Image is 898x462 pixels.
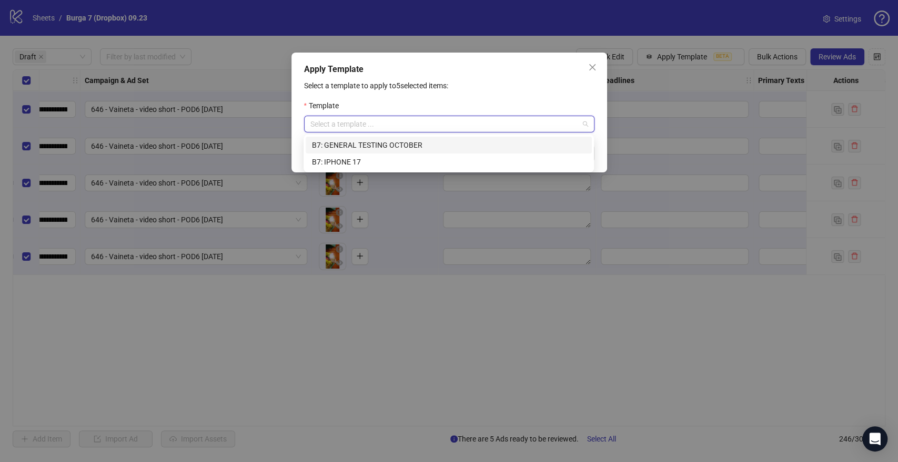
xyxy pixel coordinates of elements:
[588,63,597,71] span: close
[306,137,592,153] div: B7: GENERAL TESTING OCTOBER
[304,80,594,91] p: Select a template to apply to 5 selected items:
[304,63,594,76] div: Apply Template
[584,59,601,76] button: Close
[306,153,592,170] div: B7: IPHONE 17
[312,139,586,151] div: B7: GENERAL TESTING OCTOBER
[312,156,586,168] div: B7: IPHONE 17
[304,100,346,111] label: Template
[862,426,887,451] div: Open Intercom Messenger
